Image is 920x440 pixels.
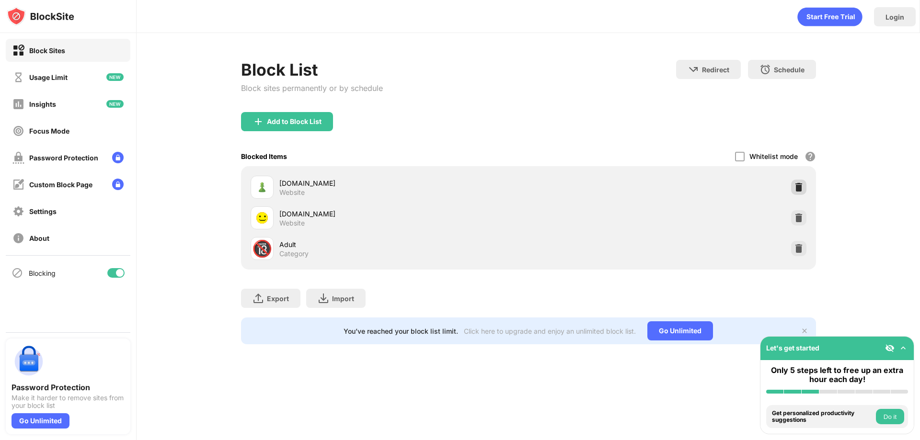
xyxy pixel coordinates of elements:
div: Let's get started [766,344,819,352]
img: new-icon.svg [106,73,124,81]
div: Password Protection [11,383,125,392]
div: 🔞 [252,239,272,259]
div: Import [332,294,354,303]
div: animation [797,7,862,26]
img: about-off.svg [12,232,24,244]
div: Blocking [29,269,56,277]
div: Block List [241,60,383,79]
div: Add to Block List [267,118,322,125]
div: Custom Block Page [29,181,92,189]
img: password-protection-off.svg [12,152,24,164]
div: Redirect [702,66,729,74]
img: lock-menu.svg [112,152,124,163]
img: settings-off.svg [12,205,24,217]
div: Website [279,219,305,227]
div: Get personalized productivity suggestions [772,410,874,424]
div: Insights [29,100,56,108]
img: eye-not-visible.svg [885,343,895,353]
div: Block Sites [29,46,65,55]
img: time-usage-off.svg [12,71,24,83]
img: x-button.svg [801,327,808,335]
div: Go Unlimited [11,413,69,429]
div: Usage Limit [29,73,68,81]
div: Export [267,294,289,303]
img: new-icon.svg [106,100,124,108]
div: Settings [29,207,57,215]
div: Only 5 steps left to free up an extra hour each day! [766,366,908,384]
div: Schedule [774,66,805,74]
div: [DOMAIN_NAME] [279,178,529,188]
div: Go Unlimited [647,321,713,340]
img: customize-block-page-off.svg [12,179,24,191]
img: push-password-protection.svg [11,344,46,379]
img: favicons [256,181,268,193]
div: [DOMAIN_NAME] [279,209,529,219]
img: blocking-icon.svg [11,267,23,279]
img: block-on.svg [12,45,24,56]
div: Make it harder to remove sites from your block list [11,394,125,409]
div: Website [279,188,305,197]
img: focus-off.svg [12,125,24,137]
div: Category [279,249,309,258]
div: Adult [279,239,529,249]
div: Login [885,13,904,21]
button: Do it [876,409,904,424]
div: Blocked Items [241,152,287,160]
div: Whitelist mode [749,152,798,160]
div: You’ve reached your block list limit. [344,327,458,335]
div: Click here to upgrade and enjoy an unlimited block list. [464,327,636,335]
div: Password Protection [29,154,98,162]
img: favicons [256,212,268,224]
div: Block sites permanently or by schedule [241,83,383,93]
img: lock-menu.svg [112,179,124,190]
img: logo-blocksite.svg [7,7,74,26]
div: Focus Mode [29,127,69,135]
img: omni-setup-toggle.svg [898,343,908,353]
div: About [29,234,49,242]
img: insights-off.svg [12,98,24,110]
